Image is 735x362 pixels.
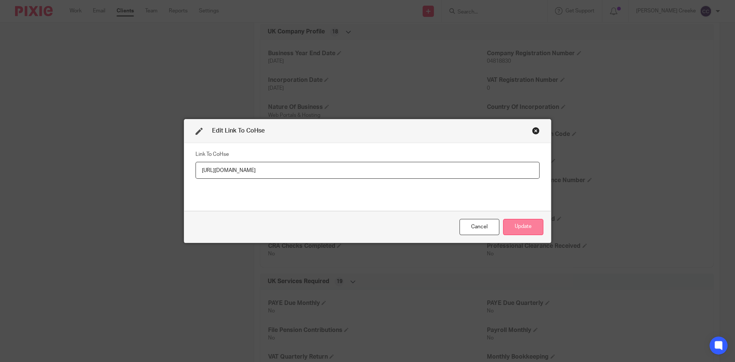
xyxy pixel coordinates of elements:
button: Update [503,219,543,235]
div: Close this dialog window [459,219,499,235]
div: Close this dialog window [532,127,540,134]
span: Edit Link To CoHse [212,128,265,134]
input: Link To CoHse [195,162,540,179]
label: Link To CoHse [195,151,229,158]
